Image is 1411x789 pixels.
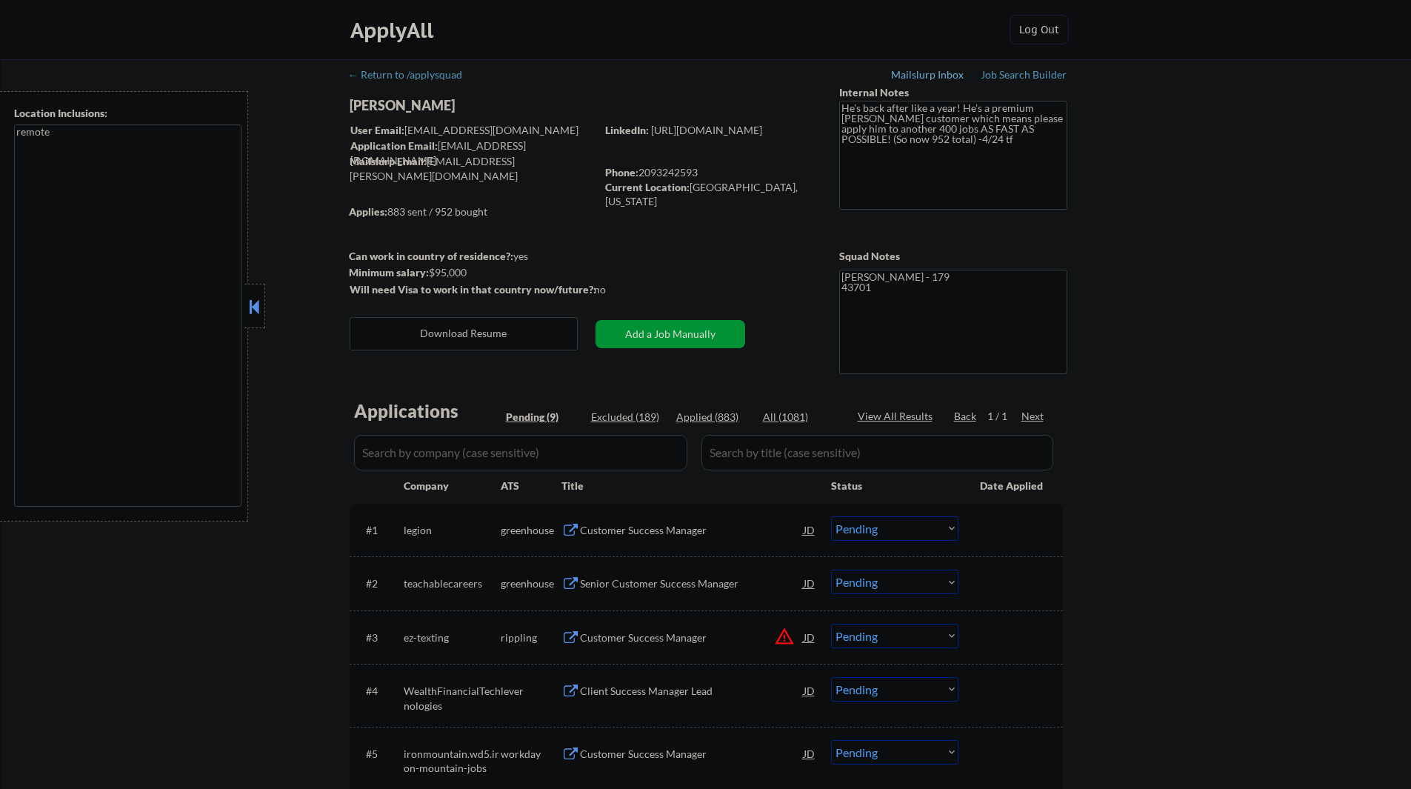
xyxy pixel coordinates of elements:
[350,18,438,43] div: ApplyAll
[350,317,578,350] button: Download Resume
[1010,15,1069,44] button: Log Out
[366,523,392,538] div: #1
[701,435,1053,470] input: Search by title (case sensitive)
[980,479,1045,493] div: Date Applied
[605,166,638,179] strong: Phone:
[605,124,649,136] strong: LinkedIn:
[580,630,804,645] div: Customer Success Manager
[831,472,958,499] div: Status
[404,523,501,538] div: legion
[404,479,501,493] div: Company
[561,479,817,493] div: Title
[763,410,837,425] div: All (1081)
[891,69,965,84] a: Mailslurp Inbox
[802,516,817,543] div: JD
[404,576,501,591] div: teachablecareers
[802,740,817,767] div: JD
[839,249,1067,264] div: Squad Notes
[349,265,596,280] div: $95,000
[591,410,665,425] div: Excluded (189)
[839,85,1067,100] div: Internal Notes
[802,624,817,650] div: JD
[676,410,750,425] div: Applied (883)
[349,205,387,218] strong: Applies:
[501,684,561,699] div: lever
[580,684,804,699] div: Client Success Manager Lead
[858,409,937,424] div: View All Results
[605,180,815,209] div: [GEOGRAPHIC_DATA], [US_STATE]
[350,123,596,138] div: [EMAIL_ADDRESS][DOMAIN_NAME]
[349,266,429,279] strong: Minimum salary:
[349,250,513,262] strong: Can work in country of residence?:
[349,249,591,264] div: yes
[774,626,795,647] button: warning_amber
[506,410,580,425] div: Pending (9)
[350,154,596,183] div: [EMAIL_ADDRESS][PERSON_NAME][DOMAIN_NAME]
[348,70,476,80] div: ← Return to /applysquad
[580,747,804,762] div: Customer Success Manager
[596,320,745,348] button: Add a Job Manually
[366,576,392,591] div: #2
[981,69,1067,84] a: Job Search Builder
[350,139,438,152] strong: Application Email:
[802,570,817,596] div: JD
[651,124,762,136] a: [URL][DOMAIN_NAME]
[366,630,392,645] div: #3
[366,747,392,762] div: #5
[350,283,596,296] strong: Will need Visa to work in that country now/future?:
[501,576,561,591] div: greenhouse
[605,181,690,193] strong: Current Location:
[954,409,978,424] div: Back
[501,747,561,762] div: workday
[891,70,965,80] div: Mailslurp Inbox
[501,479,561,493] div: ATS
[354,402,501,420] div: Applications
[404,684,501,713] div: WealthFinancialTechnologies
[366,684,392,699] div: #4
[348,69,476,84] a: ← Return to /applysquad
[350,155,427,167] strong: Mailslurp Email:
[802,677,817,704] div: JD
[987,409,1021,424] div: 1 / 1
[354,435,687,470] input: Search by company (case sensitive)
[404,630,501,645] div: ez-texting
[605,165,815,180] div: 2093242593
[594,282,636,297] div: no
[350,124,404,136] strong: User Email:
[14,106,242,121] div: Location Inclusions:
[404,747,501,776] div: ironmountain.wd5.iron-mountain-jobs
[349,204,596,219] div: 883 sent / 952 bought
[1021,409,1045,424] div: Next
[350,139,596,167] div: [EMAIL_ADDRESS][DOMAIN_NAME]
[501,630,561,645] div: rippling
[580,576,804,591] div: Senior Customer Success Manager
[580,523,804,538] div: Customer Success Manager
[501,523,561,538] div: greenhouse
[350,96,654,115] div: [PERSON_NAME]
[981,70,1067,80] div: Job Search Builder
